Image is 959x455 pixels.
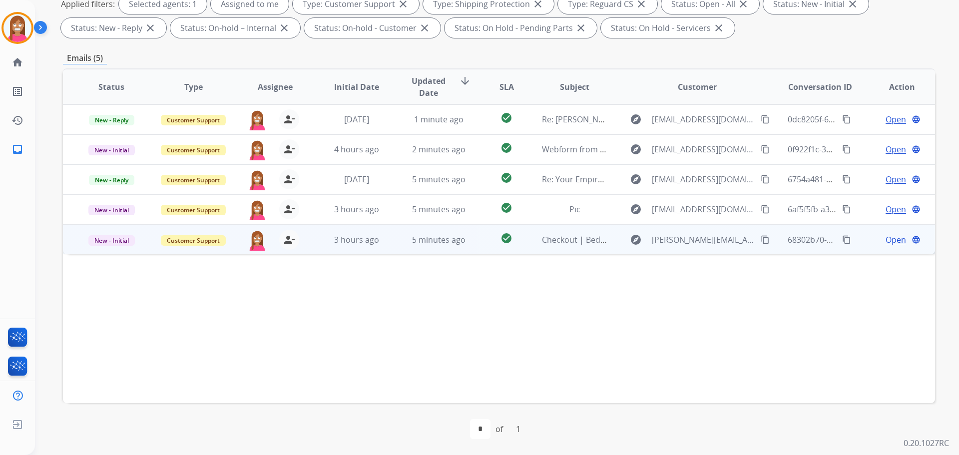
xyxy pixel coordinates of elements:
[170,18,300,38] div: Status: On-hold – Internal
[630,113,642,125] mat-icon: explore
[334,81,379,93] span: Initial Date
[542,144,768,155] span: Webform from [EMAIL_ADDRESS][DOMAIN_NAME] on [DATE]
[11,56,23,68] mat-icon: home
[412,174,466,185] span: 5 minutes ago
[912,235,921,244] mat-icon: language
[886,203,906,215] span: Open
[842,145,851,154] mat-icon: content_copy
[63,52,107,64] p: Emails (5)
[412,204,466,215] span: 5 minutes ago
[11,114,23,126] mat-icon: history
[414,114,464,125] span: 1 minute ago
[912,115,921,124] mat-icon: language
[500,232,512,244] mat-icon: check_circle
[304,18,441,38] div: Status: On-hold - Customer
[652,234,755,246] span: [PERSON_NAME][EMAIL_ADDRESS][PERSON_NAME][DOMAIN_NAME]
[247,109,267,130] img: agent-avatar
[788,144,933,155] span: 0f922f1c-3dc6-41ec-96ff-1e5c2da0ecb5
[788,81,852,93] span: Conversation ID
[412,234,466,245] span: 5 minutes ago
[842,205,851,214] mat-icon: content_copy
[334,234,379,245] span: 3 hours ago
[283,143,295,155] mat-icon: person_remove
[575,22,587,34] mat-icon: close
[886,234,906,246] span: Open
[406,75,452,99] span: Updated Date
[761,115,770,124] mat-icon: content_copy
[630,203,642,215] mat-icon: explore
[630,143,642,155] mat-icon: explore
[247,199,267,220] img: agent-avatar
[842,115,851,124] mat-icon: content_copy
[98,81,124,93] span: Status
[788,114,938,125] span: 0dc8205f-6034-4b16-a7c6-1cb19f221884
[853,69,935,104] th: Action
[652,143,755,155] span: [EMAIL_ADDRESS][DOMAIN_NAME]
[283,113,295,125] mat-icon: person_remove
[459,75,471,87] mat-icon: arrow_downward
[247,169,267,190] img: agent-avatar
[419,22,431,34] mat-icon: close
[500,202,512,214] mat-icon: check_circle
[713,22,725,34] mat-icon: close
[247,230,267,251] img: agent-avatar
[542,114,654,125] span: Re: [PERSON_NAME] tire claim
[161,235,226,246] span: Customer Support
[89,175,134,185] span: New - Reply
[886,143,906,155] span: Open
[88,145,135,155] span: New - Initial
[842,175,851,184] mat-icon: content_copy
[652,203,755,215] span: [EMAIL_ADDRESS][DOMAIN_NAME]
[161,205,226,215] span: Customer Support
[500,172,512,184] mat-icon: check_circle
[161,175,226,185] span: Customer Support
[886,113,906,125] span: Open
[542,234,658,245] span: Checkout | Bed Bath & Beyond
[912,145,921,154] mat-icon: language
[912,205,921,214] mat-icon: language
[761,205,770,214] mat-icon: content_copy
[144,22,156,34] mat-icon: close
[247,139,267,160] img: agent-avatar
[761,145,770,154] mat-icon: content_copy
[761,235,770,244] mat-icon: content_copy
[904,437,949,449] p: 0.20.1027RC
[630,234,642,246] mat-icon: explore
[89,115,134,125] span: New - Reply
[499,81,514,93] span: SLA
[344,114,369,125] span: [DATE]
[161,145,226,155] span: Customer Support
[912,175,921,184] mat-icon: language
[508,419,528,439] div: 1
[886,173,906,185] span: Open
[500,142,512,154] mat-icon: check_circle
[500,112,512,124] mat-icon: check_circle
[630,173,642,185] mat-icon: explore
[88,205,135,215] span: New - Initial
[601,18,735,38] div: Status: On Hold - Servicers
[283,173,295,185] mat-icon: person_remove
[334,144,379,155] span: 4 hours ago
[184,81,203,93] span: Type
[788,174,943,185] span: 6754a481-75d2-48e6-a320-8452801854de
[678,81,717,93] span: Customer
[11,85,23,97] mat-icon: list_alt
[283,203,295,215] mat-icon: person_remove
[61,18,166,38] div: Status: New - Reply
[11,143,23,155] mat-icon: inbox
[88,235,135,246] span: New - Initial
[344,174,369,185] span: [DATE]
[278,22,290,34] mat-icon: close
[788,204,933,215] span: 6af5f5fb-a3ac-433e-93ff-43397e2e5ad9
[569,204,580,215] span: Pic
[3,14,31,42] img: avatar
[161,115,226,125] span: Customer Support
[334,204,379,215] span: 3 hours ago
[842,235,851,244] mat-icon: content_copy
[445,18,597,38] div: Status: On Hold - Pending Parts
[652,173,755,185] span: [EMAIL_ADDRESS][DOMAIN_NAME]
[258,81,293,93] span: Assignee
[761,175,770,184] mat-icon: content_copy
[542,174,752,185] span: Re: Your Empire [DATE]® Service Plan claim is approved
[560,81,589,93] span: Subject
